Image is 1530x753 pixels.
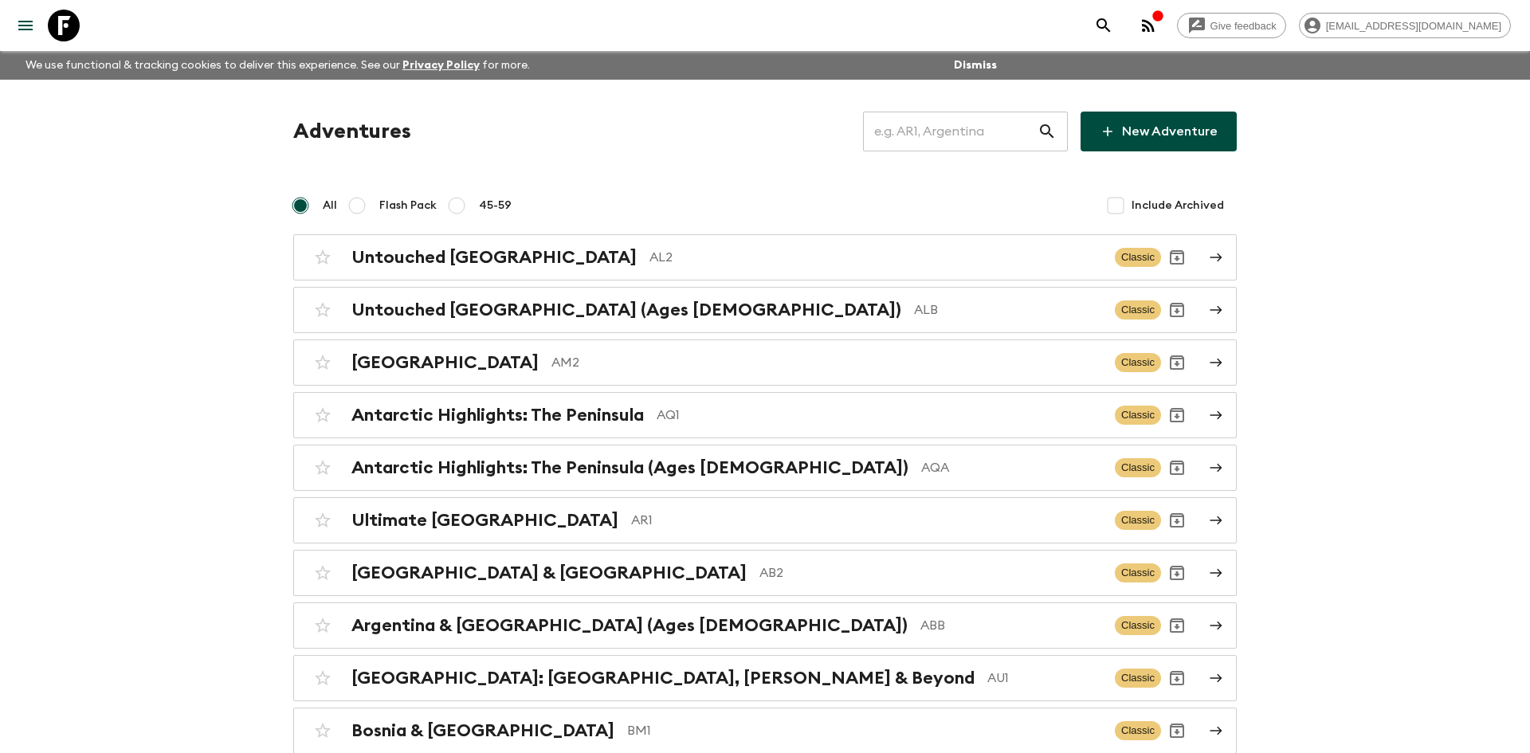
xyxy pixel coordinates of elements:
[921,458,1102,477] p: AQA
[479,198,512,214] span: 45-59
[657,406,1102,425] p: AQ1
[1081,112,1237,151] a: New Adventure
[293,234,1237,280] a: Untouched [GEOGRAPHIC_DATA]AL2ClassicArchive
[1115,353,1161,372] span: Classic
[379,198,437,214] span: Flash Pack
[293,445,1237,491] a: Antarctic Highlights: The Peninsula (Ages [DEMOGRAPHIC_DATA])AQAClassicArchive
[1115,563,1161,582] span: Classic
[293,602,1237,649] a: Argentina & [GEOGRAPHIC_DATA] (Ages [DEMOGRAPHIC_DATA])ABBClassicArchive
[987,669,1102,688] p: AU1
[323,198,337,214] span: All
[1115,458,1161,477] span: Classic
[950,54,1001,76] button: Dismiss
[1115,616,1161,635] span: Classic
[1115,511,1161,530] span: Classic
[402,60,480,71] a: Privacy Policy
[1299,13,1511,38] div: [EMAIL_ADDRESS][DOMAIN_NAME]
[1161,294,1193,326] button: Archive
[293,655,1237,701] a: [GEOGRAPHIC_DATA]: [GEOGRAPHIC_DATA], [PERSON_NAME] & BeyondAU1ClassicArchive
[351,247,637,268] h2: Untouched [GEOGRAPHIC_DATA]
[1161,347,1193,378] button: Archive
[1202,20,1285,32] span: Give feedback
[920,616,1102,635] p: ABB
[1161,399,1193,431] button: Archive
[1161,241,1193,273] button: Archive
[863,109,1038,154] input: e.g. AR1, Argentina
[351,668,975,688] h2: [GEOGRAPHIC_DATA]: [GEOGRAPHIC_DATA], [PERSON_NAME] & Beyond
[351,720,614,741] h2: Bosnia & [GEOGRAPHIC_DATA]
[293,550,1237,596] a: [GEOGRAPHIC_DATA] & [GEOGRAPHIC_DATA]AB2ClassicArchive
[1161,662,1193,694] button: Archive
[1161,557,1193,589] button: Archive
[1132,198,1224,214] span: Include Archived
[1115,406,1161,425] span: Classic
[1161,610,1193,641] button: Archive
[293,497,1237,543] a: Ultimate [GEOGRAPHIC_DATA]AR1ClassicArchive
[351,300,901,320] h2: Untouched [GEOGRAPHIC_DATA] (Ages [DEMOGRAPHIC_DATA])
[1115,300,1161,320] span: Classic
[1115,248,1161,267] span: Classic
[1115,669,1161,688] span: Classic
[1115,721,1161,740] span: Classic
[1317,20,1510,32] span: [EMAIL_ADDRESS][DOMAIN_NAME]
[351,352,539,373] h2: [GEOGRAPHIC_DATA]
[351,563,747,583] h2: [GEOGRAPHIC_DATA] & [GEOGRAPHIC_DATA]
[351,510,618,531] h2: Ultimate [GEOGRAPHIC_DATA]
[19,51,536,80] p: We use functional & tracking cookies to deliver this experience. See our for more.
[351,405,644,426] h2: Antarctic Highlights: The Peninsula
[551,353,1102,372] p: AM2
[759,563,1102,582] p: AB2
[1177,13,1286,38] a: Give feedback
[1161,715,1193,747] button: Archive
[914,300,1102,320] p: ALB
[1161,504,1193,536] button: Archive
[1088,10,1120,41] button: search adventures
[293,287,1237,333] a: Untouched [GEOGRAPHIC_DATA] (Ages [DEMOGRAPHIC_DATA])ALBClassicArchive
[293,116,411,147] h1: Adventures
[627,721,1102,740] p: BM1
[649,248,1102,267] p: AL2
[631,511,1102,530] p: AR1
[1161,452,1193,484] button: Archive
[293,392,1237,438] a: Antarctic Highlights: The PeninsulaAQ1ClassicArchive
[293,339,1237,386] a: [GEOGRAPHIC_DATA]AM2ClassicArchive
[351,615,908,636] h2: Argentina & [GEOGRAPHIC_DATA] (Ages [DEMOGRAPHIC_DATA])
[10,10,41,41] button: menu
[351,457,908,478] h2: Antarctic Highlights: The Peninsula (Ages [DEMOGRAPHIC_DATA])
